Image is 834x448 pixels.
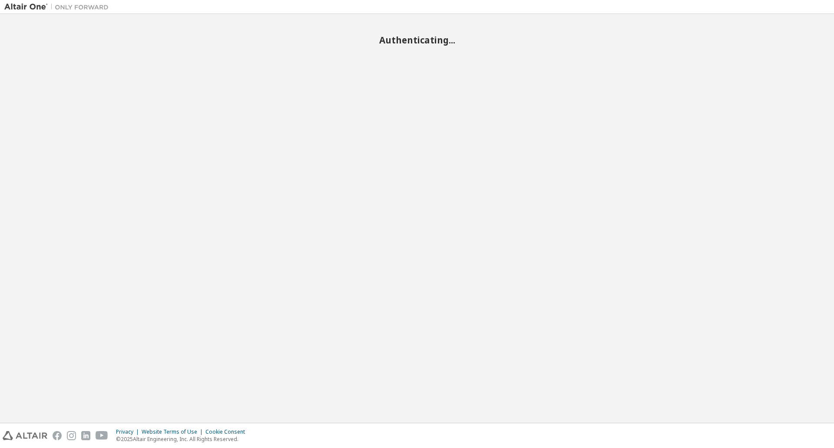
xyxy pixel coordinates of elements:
div: Privacy [116,428,142,435]
img: altair_logo.svg [3,431,47,440]
img: Altair One [4,3,113,11]
img: youtube.svg [96,431,108,440]
p: © 2025 Altair Engineering, Inc. All Rights Reserved. [116,435,250,443]
div: Cookie Consent [205,428,250,435]
img: linkedin.svg [81,431,90,440]
div: Website Terms of Use [142,428,205,435]
h2: Authenticating... [4,34,830,46]
img: instagram.svg [67,431,76,440]
img: facebook.svg [53,431,62,440]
